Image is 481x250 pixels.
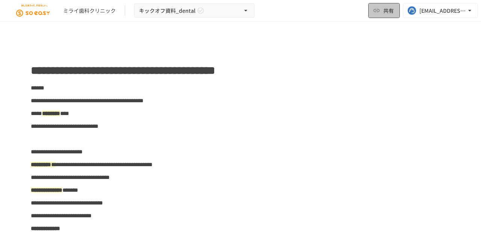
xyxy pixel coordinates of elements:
div: ミライ歯科クリニック [63,7,116,15]
span: 共有 [383,6,394,15]
div: [EMAIL_ADDRESS][DOMAIN_NAME] [419,6,466,15]
img: JEGjsIKIkXC9kHzRN7titGGb0UF19Vi83cQ0mCQ5DuX [9,5,57,17]
button: [EMAIL_ADDRESS][DOMAIN_NAME] [403,3,478,18]
span: キックオフ資料_dental [139,6,195,15]
button: キックオフ資料_dental [134,3,254,18]
button: 共有 [368,3,400,18]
